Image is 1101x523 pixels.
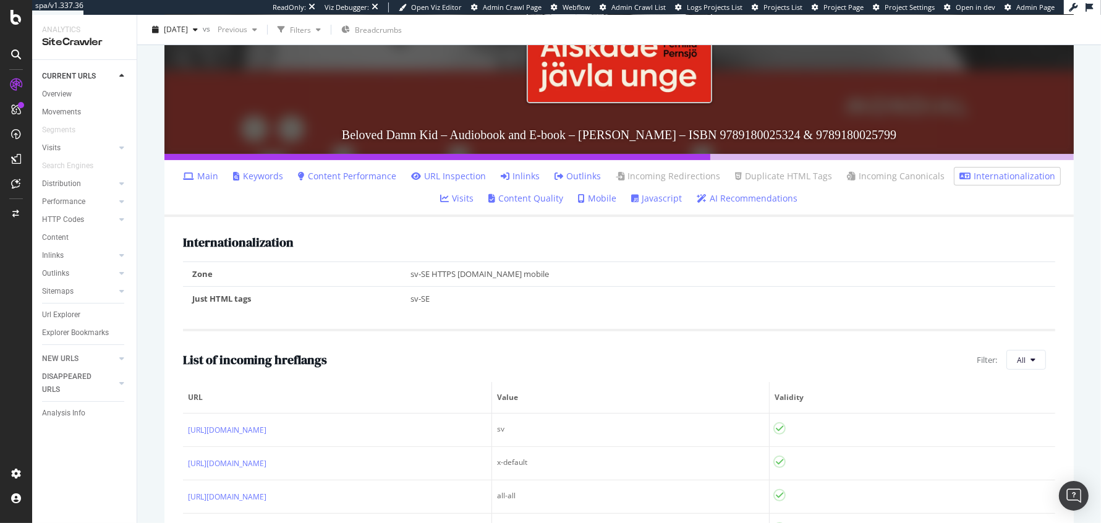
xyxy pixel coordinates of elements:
span: Admin Page [1016,2,1055,12]
div: DISAPPEARED URLS [42,370,104,396]
span: Admin Crawl Page [483,2,542,12]
span: Validity [775,392,1047,403]
span: Previous [213,24,247,35]
span: Webflow [563,2,590,12]
font: Incoming Canonicals [859,170,945,182]
h2: List of incoming hreflangs [183,353,327,367]
a: HTTP Codes [42,213,116,226]
a: Project Settings [873,2,935,12]
div: Explorer Bookmarks [42,326,109,339]
a: CURRENT URLS [42,70,116,83]
a: Content [42,231,128,244]
a: Projects List [752,2,802,12]
button: Breadcrumbs [336,20,407,40]
button: Filters [273,20,326,40]
a: Overview [42,88,128,101]
div: Movements [42,106,81,119]
a: Inlinks [42,249,116,262]
a: Url Explorer [42,308,128,321]
div: Filters [290,24,311,35]
a: Search Engines [42,159,106,172]
a: Webflow [551,2,590,12]
a: Visits [42,142,116,155]
div: NEW URLS [42,352,79,365]
div: Performance [42,195,85,208]
font: All [1017,355,1026,365]
font: URL [188,392,203,402]
button: [DATE] [147,20,203,40]
a: Project Page [812,2,864,12]
button: Previous [213,20,262,40]
font: Visits [453,192,474,204]
a: DISAPPEARED URLS [42,370,116,396]
div: Sitemaps [42,285,74,298]
a: Admin Crawl List [600,2,666,12]
a: Admin Crawl Page [471,2,542,12]
a: Open in dev [944,2,995,12]
font: Mobile [589,192,617,204]
div: Content [42,231,69,244]
div: Open Intercom Messenger [1059,481,1089,511]
div: ReadOnly: [273,2,306,12]
font: all-all [497,490,516,501]
a: Explorer Bookmarks [42,326,128,339]
font: Content Performance [308,170,396,182]
a: [URL][DOMAIN_NAME] [188,457,266,470]
div: Outlinks [42,267,69,280]
span: vs [203,23,213,33]
span: Project Settings [885,2,935,12]
a: Distribution [42,177,116,190]
span: Breadcrumbs [355,25,402,35]
font: [URL][DOMAIN_NAME] [188,491,266,502]
a: Analysis Info [42,407,128,420]
span: Admin Crawl List [611,2,666,12]
div: Overview [42,88,72,101]
font: Zone [192,268,213,279]
a: Admin Page [1005,2,1055,12]
font: Outlinks [566,170,601,182]
div: Viz Debugger: [325,2,369,12]
span: Projects List [763,2,802,12]
a: Sitemaps [42,285,116,298]
span: Filter: [977,354,997,366]
div: Analytics [42,25,127,35]
div: Distribution [42,177,81,190]
font: Content Quality [499,192,564,204]
span: Project Page [823,2,864,12]
div: Url Explorer [42,308,80,321]
a: NEW URLS [42,352,116,365]
span: 2025 Sep. 18th [164,24,188,35]
font: Inlinks [512,170,540,182]
font: Internationalization [974,170,1055,182]
font: URL Inspection [424,170,486,182]
font: [URL][DOMAIN_NAME] [188,458,266,469]
font: Javascript [642,192,682,204]
font: sv-SE HTTPS [DOMAIN_NAME] mobile [410,268,549,279]
span: Open Viz Editor [411,2,462,12]
font: Beloved Damn Kid – Audiobook and E-book – [PERSON_NAME] – ISBN 9789180025324 & 9789180025799 [342,128,896,142]
a: [URL][DOMAIN_NAME] [188,424,266,436]
font: Sitemaps [42,287,74,296]
div: HTTP Codes [42,213,84,226]
a: Open Viz Editor [399,2,462,12]
a: [URL][DOMAIN_NAME] [188,491,266,503]
font: AI Recommendations [710,192,798,204]
span: Logs Projects List [687,2,742,12]
div: CURRENT URLS [42,70,96,83]
div: SiteCrawler [42,35,127,49]
font: Keywords [243,170,283,182]
a: Segments [42,124,88,137]
font: Duplicate HTML Tags [745,170,832,182]
td: x-default [492,447,770,480]
span: Value [497,392,761,403]
font: Incoming Redirections [627,170,720,182]
div: Visits [42,142,61,155]
td: sv [492,414,770,447]
div: Search Engines [42,159,93,172]
a: Performance [42,195,116,208]
div: Inlinks [42,249,64,262]
button: All [1006,350,1046,370]
a: Movements [42,106,128,119]
font: Internationalization [183,234,294,251]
